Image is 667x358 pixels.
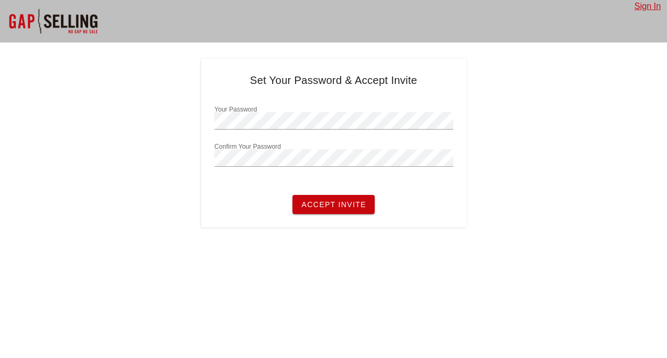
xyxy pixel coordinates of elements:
[214,143,281,151] label: Confirm Your Password
[214,106,257,114] label: Your Password
[634,2,661,11] a: Sign In
[214,72,453,89] h4: Set Your Password & Accept Invite
[292,195,375,214] button: Accept Invite
[301,200,366,209] span: Accept Invite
